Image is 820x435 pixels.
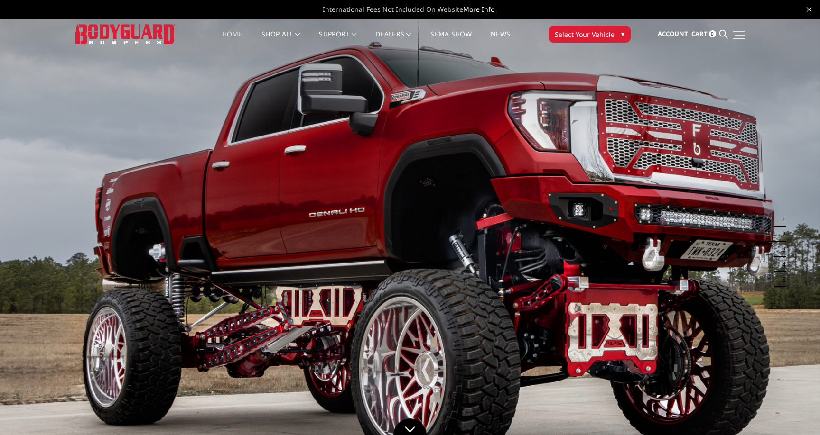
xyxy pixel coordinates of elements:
a: Home [222,31,242,49]
button: 4 of 5 [776,257,786,272]
button: 1 of 5 [776,211,786,227]
button: Select Your Vehicle [549,26,631,43]
a: Support [319,31,356,49]
a: SEMA Show [430,31,472,49]
a: More Info [463,5,494,14]
a: Account [658,21,688,47]
span: ▾ [621,29,624,39]
span: Account [658,29,688,38]
button: 2 of 5 [776,227,786,242]
a: News [491,31,510,49]
a: Dealers [375,31,411,49]
span: Select Your Vehicle [555,29,615,39]
a: shop all [261,31,300,49]
img: BODYGUARD BUMPERS [75,24,175,44]
button: 3 of 5 [776,242,786,257]
button: 5 of 5 [776,272,786,287]
a: Cart 0 [691,21,716,47]
iframe: Chat Widget [773,390,820,435]
span: 0 [709,30,716,37]
a: Click to Down [393,418,427,435]
span: Cart [691,29,708,38]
